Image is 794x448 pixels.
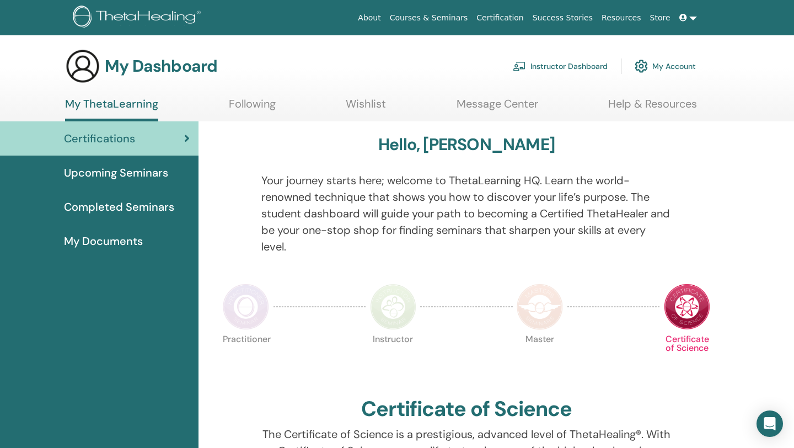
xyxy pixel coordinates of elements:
[361,397,572,422] h2: Certificate of Science
[73,6,205,30] img: logo.png
[378,135,555,154] h3: Hello, [PERSON_NAME]
[223,284,269,330] img: Practitioner
[64,130,135,147] span: Certifications
[223,335,269,381] p: Practitioner
[457,97,538,119] a: Message Center
[353,8,385,28] a: About
[64,199,174,215] span: Completed Seminars
[608,97,697,119] a: Help & Resources
[517,335,563,381] p: Master
[105,56,217,76] h3: My Dashboard
[261,172,672,255] p: Your journey starts here; welcome to ThetaLearning HQ. Learn the world-renowned technique that sh...
[385,8,473,28] a: Courses & Seminars
[517,284,563,330] img: Master
[513,61,526,71] img: chalkboard-teacher.svg
[757,410,783,437] div: Open Intercom Messenger
[64,164,168,181] span: Upcoming Seminars
[635,54,696,78] a: My Account
[229,97,276,119] a: Following
[664,284,710,330] img: Certificate of Science
[64,233,143,249] span: My Documents
[664,335,710,381] p: Certificate of Science
[528,8,597,28] a: Success Stories
[65,97,158,121] a: My ThetaLearning
[370,284,416,330] img: Instructor
[646,8,675,28] a: Store
[370,335,416,381] p: Instructor
[513,54,608,78] a: Instructor Dashboard
[472,8,528,28] a: Certification
[65,49,100,84] img: generic-user-icon.jpg
[346,97,386,119] a: Wishlist
[597,8,646,28] a: Resources
[635,57,648,76] img: cog.svg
